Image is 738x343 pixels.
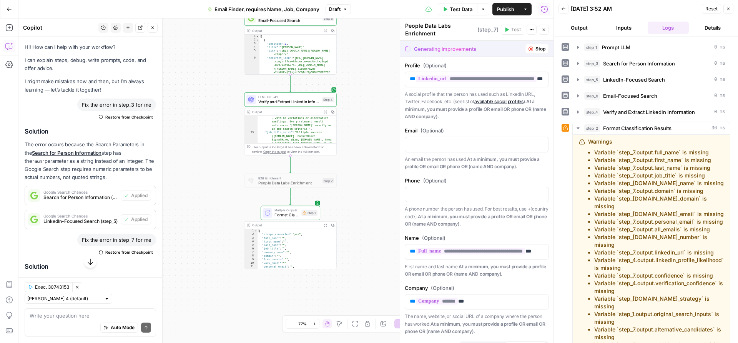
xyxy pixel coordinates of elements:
[438,3,477,15] button: Test Data
[25,263,156,270] h2: Solution
[405,205,549,228] p: A phone number the person has used. For best results, use +[country code].
[244,258,258,261] div: 9
[121,191,151,201] button: Applied
[714,76,725,83] span: 0 ms
[603,22,645,34] button: Inputs
[298,321,307,327] span: 77%
[43,214,118,218] span: Google Search Changes
[573,74,730,86] button: 0 ms
[121,214,151,224] button: Applied
[244,233,258,236] div: 2
[214,5,319,13] span: Email Finder, requires Name, Job, Company
[25,77,156,94] p: I might make mistakes now and then, but I’m always learning — let’s tackle it together!
[329,6,341,13] span: Draft
[77,234,156,246] div: Fix the error in step_7 for me
[244,35,259,38] div: 1
[594,156,724,164] li: Variable `step_7.output.first_name` is missing
[322,97,334,102] div: Step 4
[244,45,259,49] div: 4
[322,178,334,184] div: Step 7
[25,141,156,181] p: The error occurs because the Search Parameters in the step has the parameter as a string instead ...
[244,254,258,258] div: 8
[258,176,320,180] span: B2B Enrichment
[594,272,724,279] li: Variable `step_7.output.confidence` is missing
[423,177,447,184] span: (Optional)
[203,3,324,15] button: Email Finder, requires Name, Job, Company
[603,76,665,84] span: LinkedIn-Focused Search
[131,216,148,223] span: Applied
[252,145,334,154] div: This output is too large & has been abbreviated for review. to view the full content.
[254,229,258,233] span: Toggle code folding, rows 1 through 22
[263,150,286,154] span: Copy the output
[244,247,258,250] div: 6
[256,38,259,42] span: Toggle code folding, rows 2 through 17
[244,243,258,247] div: 5
[27,295,101,303] input: Claude Sonnet 4 (default)
[405,214,547,227] strong: At a minimum, you must provide a profile OR email OR phone OR (name AND company).
[594,187,724,195] li: Variable `step_7.output.domain` is missing
[244,236,258,240] div: 3
[714,60,725,67] span: 0 ms
[244,12,336,75] div: Email-Focused SearchStep 6Output[ { "position":1, "title":"[PERSON_NAME]", "link":"[URL][DOMAIN_N...
[405,177,549,184] label: Phone
[603,92,657,100] span: Email-Focused Search
[248,178,254,184] img: rmubdrbnbg1gnbpnjb4bpmji9sfb
[584,124,600,132] span: step_2
[573,90,730,102] button: 0 ms
[105,249,153,255] span: Restore from Checkpoint
[584,76,600,84] span: step_5
[77,99,156,111] div: Fix the error in step_3 for me
[535,45,545,52] span: Stop
[244,229,258,233] div: 1
[301,210,317,216] div: Step 2
[594,249,724,256] li: Variable `step_7.output.linkedin_url` is missing
[405,22,475,37] textarea: People Data Labs Enrichment
[405,263,549,278] p: First name and last name.
[603,124,672,132] span: Format Classification Results
[100,323,138,333] button: Auto Mode
[244,38,259,42] div: 2
[244,240,258,243] div: 4
[558,22,600,34] button: Output
[25,56,156,72] p: I can explain steps, debug, write prompts, code, and offer advice.
[274,208,299,212] span: Multiple Outputs
[714,44,725,51] span: 0 ms
[648,22,689,34] button: Logs
[405,264,546,277] strong: At a minimum, you must provide a profile OR email OR phone OR (name AND company).
[289,188,291,205] g: Edge from step_7 to step_2
[405,321,545,335] strong: At a minimum, you must provide a profile OR email OR phone OR (name AND company).
[111,324,135,331] span: Auto Mode
[594,195,724,210] li: Variable `step_[DOMAIN_NAME]_domain` is missing
[573,122,730,134] button: 36 ms
[594,210,724,218] li: Variable `step_[DOMAIN_NAME]_email` is missing
[258,95,320,99] span: LLM · GPT-4.1
[32,150,101,156] a: Search for Person Information
[584,44,599,51] span: step_1
[594,164,724,172] li: Variable `step_7.output.last_name` is missing
[573,57,730,70] button: 0 ms
[584,60,600,67] span: step_3
[594,233,724,249] li: Variable `step_[DOMAIN_NAME]_number` is missing
[32,159,45,164] code: num
[25,128,156,135] h2: Solution
[256,35,259,38] span: Toggle code folding, rows 1 through 175
[405,90,549,120] p: A social profile that the person has used such as LinkedIn URL, Twitter, Facebook, etc. (see list...
[584,92,600,100] span: step_6
[43,190,118,194] span: Google Search Changes
[405,284,549,292] label: Company
[43,194,118,201] span: Search for Person Information (step_3)
[405,234,549,242] label: Name
[594,149,724,156] li: Variable `step_7.output.full_name` is missing
[35,284,69,291] span: Exec. 30743153
[244,49,259,56] div: 5
[525,44,549,54] button: Stop
[705,5,718,12] span: Reset
[244,56,259,78] div: 6
[252,109,320,114] div: Output
[573,41,730,54] button: 0 ms
[423,62,447,69] span: (Optional)
[274,212,299,218] span: Format Classification Results
[692,22,733,34] button: Details
[594,179,724,187] li: Variable `step_[DOMAIN_NAME]_name` is missing
[405,127,549,134] label: Email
